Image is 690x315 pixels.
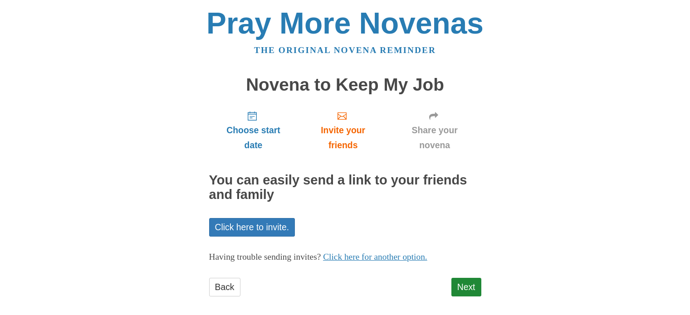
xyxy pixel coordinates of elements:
[323,252,427,262] a: Click here for another option.
[209,278,240,296] a: Back
[298,103,388,157] a: Invite your friends
[209,218,295,237] a: Click here to invite.
[451,278,481,296] a: Next
[388,103,481,157] a: Share your novena
[307,123,379,153] span: Invite your friends
[209,252,321,262] span: Having trouble sending invites?
[206,6,484,40] a: Pray More Novenas
[209,103,298,157] a: Choose start date
[209,75,481,95] h1: Novena to Keep My Job
[209,173,481,202] h2: You can easily send a link to your friends and family
[254,45,436,55] a: The original novena reminder
[218,123,289,153] span: Choose start date
[397,123,472,153] span: Share your novena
